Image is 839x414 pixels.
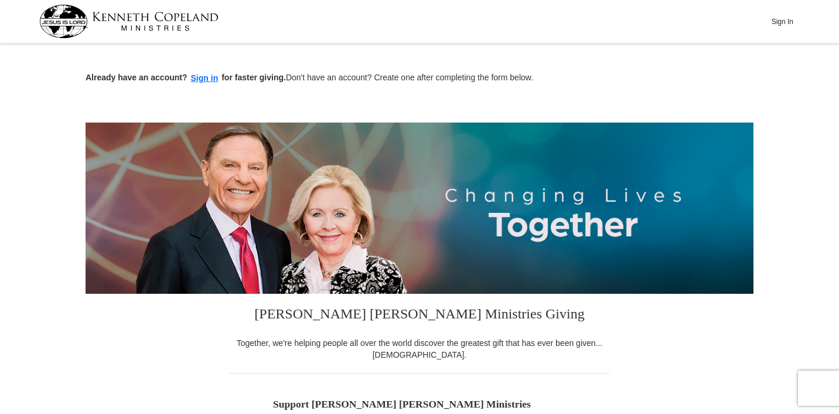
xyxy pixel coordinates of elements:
[86,73,286,82] strong: Already have an account? for faster giving.
[229,337,610,361] div: Together, we're helping people all over the world discover the greatest gift that has ever been g...
[86,72,753,85] p: Don't have an account? Create one after completing the form below.
[39,5,219,38] img: kcm-header-logo.svg
[765,12,800,30] button: Sign In
[187,72,222,85] button: Sign in
[273,398,566,410] h5: Support [PERSON_NAME] [PERSON_NAME] Ministries
[229,294,610,337] h3: [PERSON_NAME] [PERSON_NAME] Ministries Giving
